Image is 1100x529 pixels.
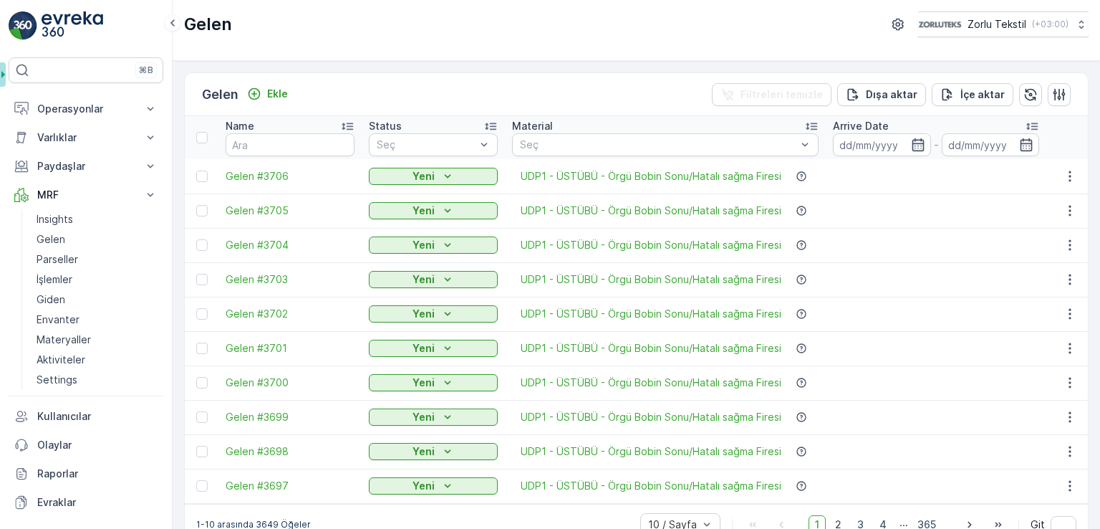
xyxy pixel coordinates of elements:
[412,204,435,218] p: Yeni
[412,341,435,356] p: Yeni
[521,341,781,356] span: UDP1 - ÜSTÜBÜ - Örgü Bobin Sonu/Hatalı sağma Firesi
[521,479,781,493] a: UDP1 - ÜSTÜBÜ - Örgü Bobin Sonu/Hatalı sağma Firesi
[37,212,73,227] p: Insights
[412,307,435,321] p: Yeni
[9,431,163,459] a: Olaylar
[226,119,254,133] p: Name
[369,305,498,323] button: Yeni
[512,119,553,133] p: Material
[521,204,781,218] a: UDP1 - ÜSTÜBÜ - Örgü Bobin Sonu/Hatalı sağma Firesi
[833,133,931,156] input: dd/mm/yyyy
[226,133,354,156] input: Ara
[37,102,135,116] p: Operasyonlar
[37,353,85,367] p: Aktiviteler
[37,438,158,452] p: Olaylar
[9,123,163,152] button: Varlıklar
[740,87,823,102] p: Filtreleri temizle
[31,270,163,290] a: İşlemler
[369,340,498,357] button: Yeni
[521,376,781,390] a: UDP1 - ÜSTÜBÜ - Örgü Bobin Sonu/Hatalı sağma Firesi
[226,479,354,493] a: Gelen #3697
[412,444,435,459] p: Yeni
[37,272,72,287] p: İşlemler
[31,249,163,270] a: Parseller
[412,238,435,252] p: Yeni
[934,136,939,153] p: -
[369,168,498,185] button: Yeni
[712,83,831,106] button: Filtreleri temizle
[837,83,926,106] button: Dışa aktar
[226,272,354,287] a: Gelen #3703
[412,169,435,184] p: Yeni
[1032,19,1068,30] p: ( +03:00 )
[932,83,1013,106] button: İçe aktar
[918,16,962,32] img: 6-1-9-3_wQBzyll.png
[31,229,163,249] a: Gelen
[9,152,163,181] button: Paydaşlar
[226,410,354,424] a: Gelen #3699
[196,411,208,423] div: Toggle Row Selected
[520,138,796,152] p: Seç
[226,238,354,252] a: Gelen #3704
[521,410,781,424] a: UDP1 - ÜSTÜBÜ - Örgü Bobin Sonu/Hatalı sağma Firesi
[412,272,435,287] p: Yeni
[369,443,498,460] button: Yeni
[226,341,354,356] a: Gelen #3701
[369,119,402,133] p: Status
[226,204,354,218] a: Gelen #3705
[226,307,354,321] a: Gelen #3702
[196,171,208,182] div: Toggle Row Selected
[412,479,435,493] p: Yeni
[369,374,498,391] button: Yeni
[267,87,288,101] p: Ekle
[521,169,781,184] a: UDP1 - ÜSTÜBÜ - Örgü Bobin Sonu/Hatalı sağma Firesi
[226,444,354,459] a: Gelen #3698
[196,308,208,320] div: Toggle Row Selected
[9,181,163,209] button: MRF
[196,274,208,285] div: Toggle Row Selected
[37,313,79,327] p: Envanter
[37,252,78,267] p: Parseller
[31,330,163,350] a: Materyaller
[369,271,498,288] button: Yeni
[196,446,208,457] div: Toggle Row Selected
[196,205,208,216] div: Toggle Row Selected
[196,343,208,354] div: Toggle Row Selected
[377,138,476,152] p: Seç
[37,373,77,387] p: Settings
[31,290,163,310] a: Giden
[196,377,208,389] div: Toggle Row Selected
[9,95,163,123] button: Operasyonlar
[521,307,781,321] span: UDP1 - ÜSTÜBÜ - Örgü Bobin Sonu/Hatalı sağma Firesi
[42,11,103,40] img: logo_light-DOdMpM7g.png
[196,239,208,251] div: Toggle Row Selected
[9,488,163,517] a: Evraklar
[226,376,354,390] span: Gelen #3700
[31,350,163,370] a: Aktiviteler
[31,310,163,330] a: Envanter
[184,13,232,36] p: Gelen
[37,333,91,347] p: Materyaller
[521,238,781,252] a: UDP1 - ÜSTÜBÜ - Örgü Bobin Sonu/Hatalı sağma Firesi
[521,272,781,287] span: UDP1 - ÜSTÜBÜ - Örgü Bobin Sonu/Hatalı sağma Firesi
[412,410,435,424] p: Yeni
[521,444,781,459] span: UDP1 - ÜSTÜBÜ - Örgü Bobin Sonu/Hatalı sağma Firesi
[918,11,1089,37] button: Zorlu Tekstil(+03:00)
[31,370,163,390] a: Settings
[369,477,498,495] button: Yeni
[833,119,889,133] p: Arrive Date
[226,169,354,184] a: Gelen #3706
[139,65,153,76] p: ⌘B
[942,133,1040,156] input: dd/mm/yyyy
